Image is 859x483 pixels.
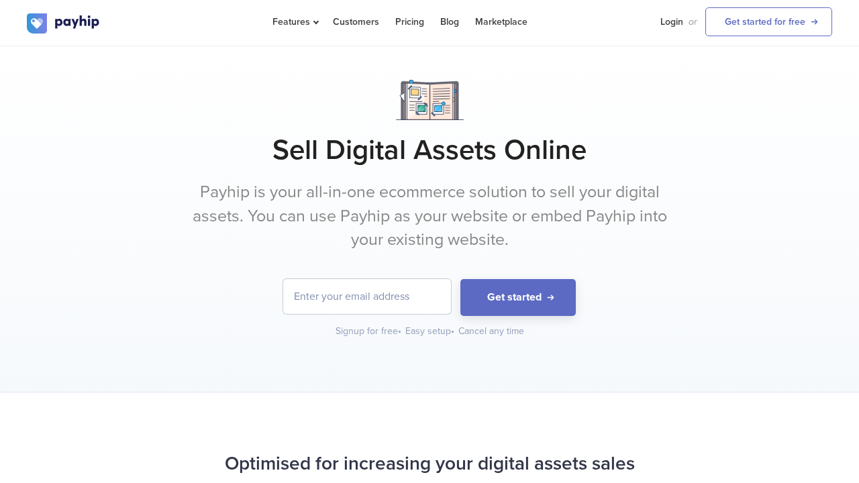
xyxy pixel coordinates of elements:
h1: Sell Digital Assets Online [27,133,832,167]
span: • [451,325,454,337]
input: Enter your email address [283,279,451,314]
div: Signup for free [336,325,403,338]
button: Get started [460,279,576,316]
p: Payhip is your all-in-one ecommerce solution to sell your digital assets. You can use Payhip as y... [178,180,681,252]
a: Get started for free [705,7,832,36]
div: Cancel any time [458,325,524,338]
img: Notebook.png [396,80,464,120]
div: Easy setup [405,325,456,338]
span: Features [272,16,317,28]
h2: Optimised for increasing your digital assets sales [27,446,832,482]
span: • [398,325,401,337]
img: logo.svg [27,13,101,34]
